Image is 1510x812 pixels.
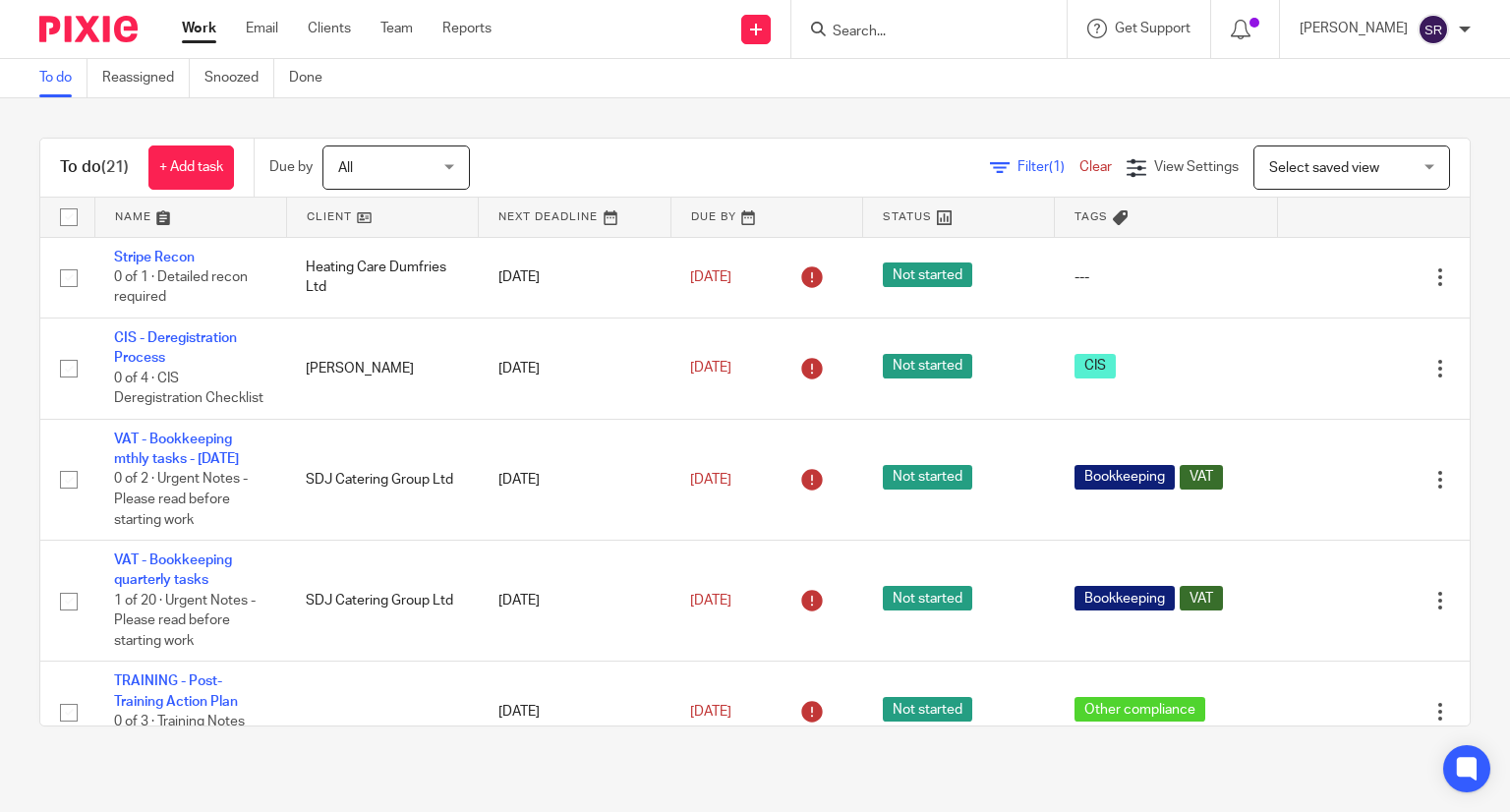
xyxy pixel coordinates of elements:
h1: To do [60,157,129,178]
a: Done [289,59,337,97]
span: 1 of 20 · Urgent Notes - Please read before starting work [114,594,256,648]
span: 0 of 2 · Urgent Notes - Please read before starting work [114,473,248,527]
td: Heating Care Dumfries Ltd [286,237,478,318]
a: Stripe Recon [114,251,195,264]
td: [DATE] [479,541,670,662]
span: 0 of 1 · Detailed recon required [114,270,248,305]
span: View Settings [1154,160,1239,174]
span: Not started [883,354,972,378]
input: Search [831,24,1008,41]
span: Other compliance [1074,697,1205,722]
div: --- [1074,267,1258,287]
a: Clear [1079,160,1112,174]
span: (21) [101,159,129,175]
a: CIS - Deregistration Process [114,331,237,365]
span: Tags [1074,211,1108,222]
span: [DATE] [690,705,731,719]
a: Snoozed [204,59,274,97]
td: SDJ Catering Group Ltd [286,541,478,662]
span: All [338,161,353,175]
a: Clients [308,19,351,38]
a: Email [246,19,278,38]
span: [DATE] [690,473,731,487]
td: [DATE] [479,237,670,318]
span: Select saved view [1269,161,1379,175]
span: VAT [1180,586,1223,610]
span: Not started [883,697,972,722]
img: svg%3E [1418,14,1449,45]
a: Team [380,19,413,38]
span: [DATE] [690,270,731,284]
a: + Add task [148,145,234,190]
span: 0 of 3 · Training Notes and Observations [114,715,245,749]
span: [DATE] [690,362,731,376]
td: [PERSON_NAME] [286,318,478,419]
span: Filter [1017,160,1079,174]
td: [DATE] [479,662,670,763]
span: Bookkeeping [1074,586,1175,610]
a: VAT - Bookkeeping quarterly tasks [114,553,232,587]
span: [DATE] [690,594,731,608]
a: Work [182,19,216,38]
a: Reports [442,19,492,38]
a: To do [39,59,87,97]
a: Reassigned [102,59,190,97]
a: VAT - Bookkeeping mthly tasks - [DATE] [114,433,239,466]
span: Not started [883,586,972,610]
span: 0 of 4 · CIS Deregistration Checklist [114,372,263,406]
td: [DATE] [479,419,670,540]
td: SDJ Catering Group Ltd [286,419,478,540]
td: [DATE] [479,318,670,419]
a: TRAINING - Post-Training Action Plan [114,674,238,708]
span: Not started [883,465,972,490]
span: VAT [1180,465,1223,490]
span: CIS [1074,354,1116,378]
span: (1) [1049,160,1065,174]
span: Not started [883,262,972,287]
p: [PERSON_NAME] [1300,19,1408,38]
p: Due by [269,157,313,177]
img: Pixie [39,16,138,42]
span: Get Support [1115,22,1191,35]
span: Bookkeeping [1074,465,1175,490]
